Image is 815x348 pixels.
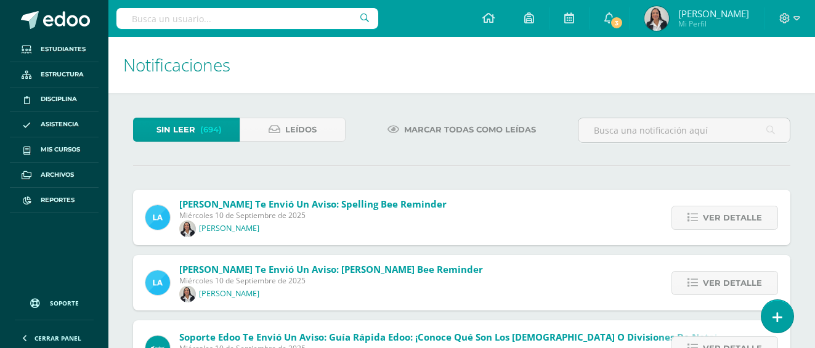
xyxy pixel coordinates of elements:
[609,16,623,30] span: 3
[156,118,195,141] span: Sin leer
[41,195,75,205] span: Reportes
[10,163,99,188] a: Archivos
[678,7,749,20] span: [PERSON_NAME]
[578,118,790,142] input: Busca una notificación aquí
[703,272,762,294] span: Ver detalle
[41,119,79,129] span: Asistencia
[41,94,77,104] span: Disciplina
[10,188,99,213] a: Reportes
[50,299,79,307] span: Soporte
[199,224,259,233] p: [PERSON_NAME]
[41,170,74,180] span: Archivos
[116,8,378,29] input: Busca un usuario...
[179,221,196,237] img: 4f7887281563efd82a4f38f04d06299d.png
[179,210,447,221] span: Miércoles 10 de Septiembre de 2025
[678,18,749,29] span: Mi Perfil
[41,70,84,79] span: Estructura
[240,118,346,142] a: Leídos
[404,118,536,141] span: Marcar todas como leídas
[41,145,80,155] span: Mis cursos
[179,275,483,286] span: Miércoles 10 de Septiembre de 2025
[15,286,94,317] a: Soporte
[10,87,99,113] a: Disciplina
[145,270,170,295] img: 9da3088d62af08448fc7f84c2a45557a.png
[179,286,196,302] img: 4f7887281563efd82a4f38f04d06299d.png
[285,118,317,141] span: Leídos
[133,118,240,142] a: Sin leer(694)
[200,118,222,141] span: (694)
[179,331,717,343] span: Soporte Edoo te envió un aviso: Guía Rápida Edoo: ¡Conoce qué son los [DEMOGRAPHIC_DATA] o Divisi...
[199,289,259,299] p: [PERSON_NAME]
[179,263,483,275] span: [PERSON_NAME] te envió un aviso: [PERSON_NAME] bee reminder
[123,53,230,76] span: Notificaciones
[179,198,447,210] span: [PERSON_NAME] te envió un aviso: Spelling Bee reminder
[644,6,669,31] img: 84bb1f6c2faff8a347cedb52224a7f32.png
[34,334,81,342] span: Cerrar panel
[145,205,170,230] img: 9da3088d62af08448fc7f84c2a45557a.png
[10,112,99,137] a: Asistencia
[10,37,99,62] a: Estudiantes
[41,44,86,54] span: Estudiantes
[10,137,99,163] a: Mis cursos
[703,206,762,229] span: Ver detalle
[10,62,99,87] a: Estructura
[372,118,551,142] a: Marcar todas como leídas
